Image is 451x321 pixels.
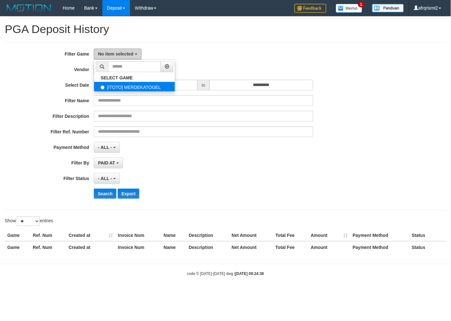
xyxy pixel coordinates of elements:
[186,241,229,253] th: Description
[98,51,133,57] span: No item selected
[187,272,264,276] small: code © [DATE]-[DATE] dwg |
[409,241,446,253] th: Status
[350,241,409,253] th: Payment Method
[358,2,365,7] span: 1
[295,4,326,13] img: Feedback.jpg
[30,241,66,253] th: Ref. Num
[5,3,53,13] img: MOTION_logo.png
[308,230,350,241] th: Amount
[235,272,264,276] strong: [DATE] 09:24:38
[273,241,308,253] th: Total Fee
[101,85,105,90] input: [ITOTO] MERDEKATOGEL
[30,230,66,241] th: Ref. Num
[118,189,139,199] button: Export
[98,145,112,150] span: - ALL -
[94,74,175,82] a: SELECT GAME
[273,230,308,241] th: Total Fee
[115,241,161,253] th: Invoice Num
[5,217,53,226] label: Show entries
[94,142,120,153] button: - ALL -
[372,4,404,12] img: panduan.png
[66,230,115,241] th: Created at
[94,189,116,199] button: Search
[186,230,229,241] th: Description
[16,217,40,226] select: Showentries
[229,230,273,241] th: Net Amount
[409,230,446,241] th: Status
[94,49,141,59] button: No item selected
[98,160,115,165] span: PAID AT
[101,75,133,80] b: SELECT GAME
[94,82,175,91] label: [ITOTO] MERDEKATOGEL
[66,241,115,253] th: Created at
[94,157,123,168] button: PAID AT
[98,176,112,181] span: - ALL -
[308,241,350,253] th: Amount
[5,23,446,36] h1: PGA Deposit History
[5,230,30,241] th: Game
[336,4,363,13] img: Button%20Memo.svg
[229,241,273,253] th: Net Amount
[5,241,30,253] th: Game
[198,80,210,90] span: to
[161,230,186,241] th: Name
[350,230,409,241] th: Payment Method
[94,173,120,184] button: - ALL -
[115,230,161,241] th: Invoice Num
[161,241,186,253] th: Name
